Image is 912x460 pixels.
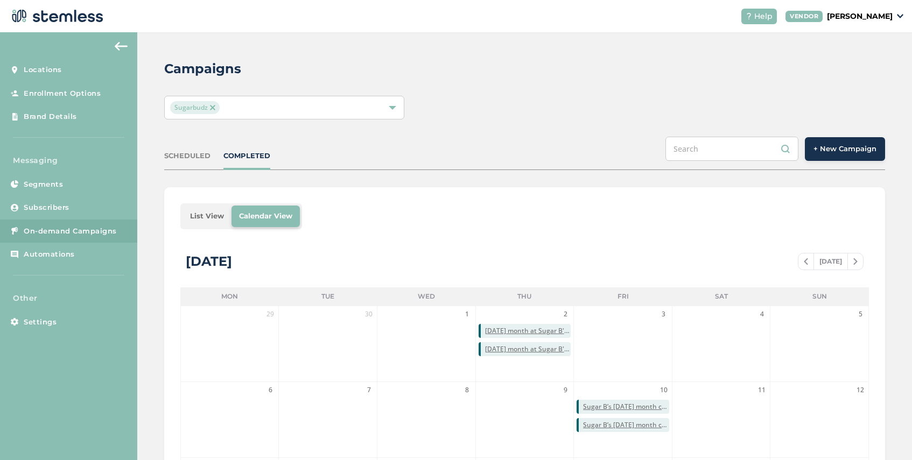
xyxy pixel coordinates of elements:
span: 29 [265,309,276,320]
img: icon_down-arrow-small-66adaf34.svg [897,14,903,18]
li: Sat [672,287,771,306]
span: 6 [265,385,276,395]
span: Settings [24,317,57,328]
span: 12 [855,385,866,395]
span: 30 [363,309,374,320]
iframe: Chat Widget [858,408,912,460]
span: Sugarbudz [170,101,220,114]
img: icon-chevron-right-bae969c5.svg [853,258,858,265]
img: icon-close-accent-8a337256.svg [210,105,215,110]
li: Fri [574,287,672,306]
span: Brand Details [24,111,77,122]
div: SCHEDULED [164,151,211,161]
li: Calendar View [231,206,300,227]
li: Wed [377,287,475,306]
div: VENDOR [785,11,823,22]
span: 11 [756,385,767,395]
span: [DATE] [813,253,848,270]
span: 3 [658,309,669,320]
button: + New Campaign [805,137,885,161]
span: 7 [363,385,374,395]
span: 4 [756,309,767,320]
span: [DATE] month at Sugar B's! New specials on zips, B2G1 treats, and more! [DATE]-[DATE]. Tap link f... [485,326,571,336]
span: Automations [24,249,75,260]
span: 8 [462,385,473,395]
span: Sugar B’s [DATE] month continues! $89 Zips, B2G1 treats, and more! Plus 10% off Happy Hour! [DATE... [583,420,669,430]
span: + New Campaign [813,144,876,154]
img: logo-dark-0685b13c.svg [9,5,103,27]
li: Tue [279,287,377,306]
span: On-demand Campaigns [24,226,117,237]
input: Search [665,137,798,161]
li: Thu [475,287,574,306]
span: Help [754,11,773,22]
span: [DATE] month at Sugar B's! New specials on zips, B2G1 treats, and more! [DATE]-[DATE]. Tap link f... [485,344,571,354]
div: [DATE] [186,252,232,271]
img: icon-help-white-03924b79.svg [746,13,752,19]
h2: Campaigns [164,59,241,79]
span: Enrollment Options [24,88,101,99]
img: icon-chevron-left-b8c47ebb.svg [804,258,808,265]
span: 5 [855,309,866,320]
span: 10 [658,385,669,395]
li: Sun [770,287,869,306]
span: 2 [560,309,571,320]
li: Mon [180,287,279,306]
p: [PERSON_NAME] [827,11,893,22]
img: icon-arrow-back-accent-c549486e.svg [115,42,128,51]
span: Sugar B’s [DATE] month continues! $89 Zips, B2G1 treats, and more! Plus 10% off Happy Hour! [DATE... [583,402,669,412]
span: 9 [560,385,571,395]
span: Locations [24,65,62,75]
div: COMPLETED [223,151,270,161]
li: List View [183,206,231,227]
span: Segments [24,179,63,190]
span: 1 [462,309,473,320]
span: Subscribers [24,202,69,213]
